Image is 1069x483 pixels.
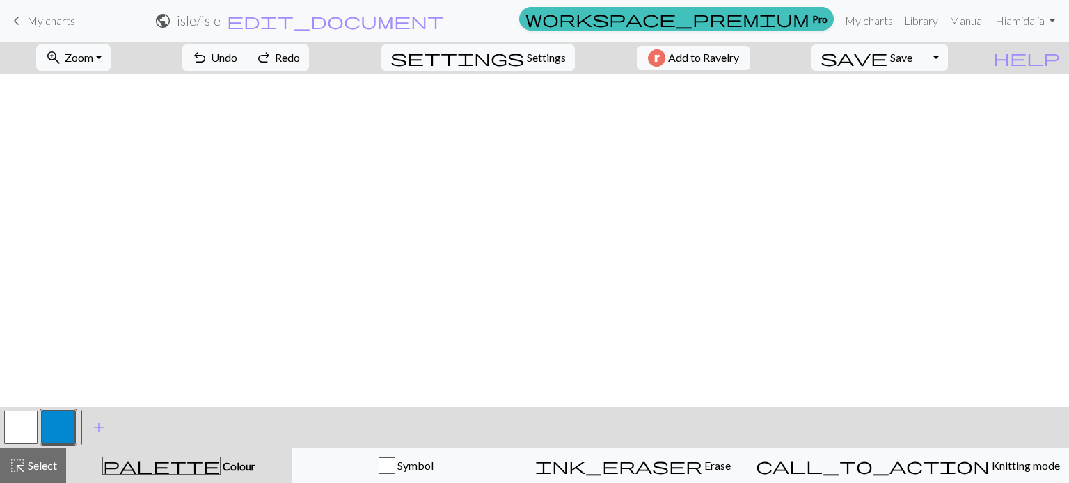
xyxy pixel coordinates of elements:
span: edit_document [227,11,444,31]
span: Redo [275,51,300,64]
span: Erase [702,459,731,472]
button: Undo [182,44,247,71]
button: Symbol [292,448,520,483]
a: Library [898,7,944,35]
span: Zoom [65,51,93,64]
span: zoom_in [45,48,62,67]
button: Erase [519,448,747,483]
span: Add to Ravelry [668,49,739,67]
a: Hiamidalia [990,7,1061,35]
button: Save [811,44,922,71]
span: Settings [527,49,566,66]
span: Knitting mode [990,459,1060,472]
button: Knitting mode [747,448,1069,483]
span: Colour [221,459,255,473]
a: My charts [8,9,75,33]
span: Symbol [395,459,434,472]
span: redo [255,48,272,67]
span: highlight_alt [9,456,26,475]
span: add [90,418,107,437]
a: Pro [519,7,834,31]
span: My charts [27,14,75,27]
span: workspace_premium [525,9,809,28]
span: settings [390,48,524,67]
a: Manual [944,7,990,35]
span: ink_eraser [535,456,702,475]
button: Colour [66,448,292,483]
i: Settings [390,49,524,66]
img: Ravelry [648,49,665,67]
button: Redo [246,44,309,71]
button: Add to Ravelry [637,46,750,70]
span: Select [26,459,57,472]
span: public [155,11,171,31]
span: call_to_action [756,456,990,475]
span: undo [191,48,208,67]
button: SettingsSettings [381,44,575,71]
a: My charts [839,7,898,35]
h2: isle / isle [177,13,221,28]
span: palette [103,456,220,475]
span: keyboard_arrow_left [8,11,25,31]
span: Save [890,51,912,64]
button: Zoom [36,44,111,71]
span: save [821,48,887,67]
span: help [993,48,1060,67]
span: Undo [211,51,237,64]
